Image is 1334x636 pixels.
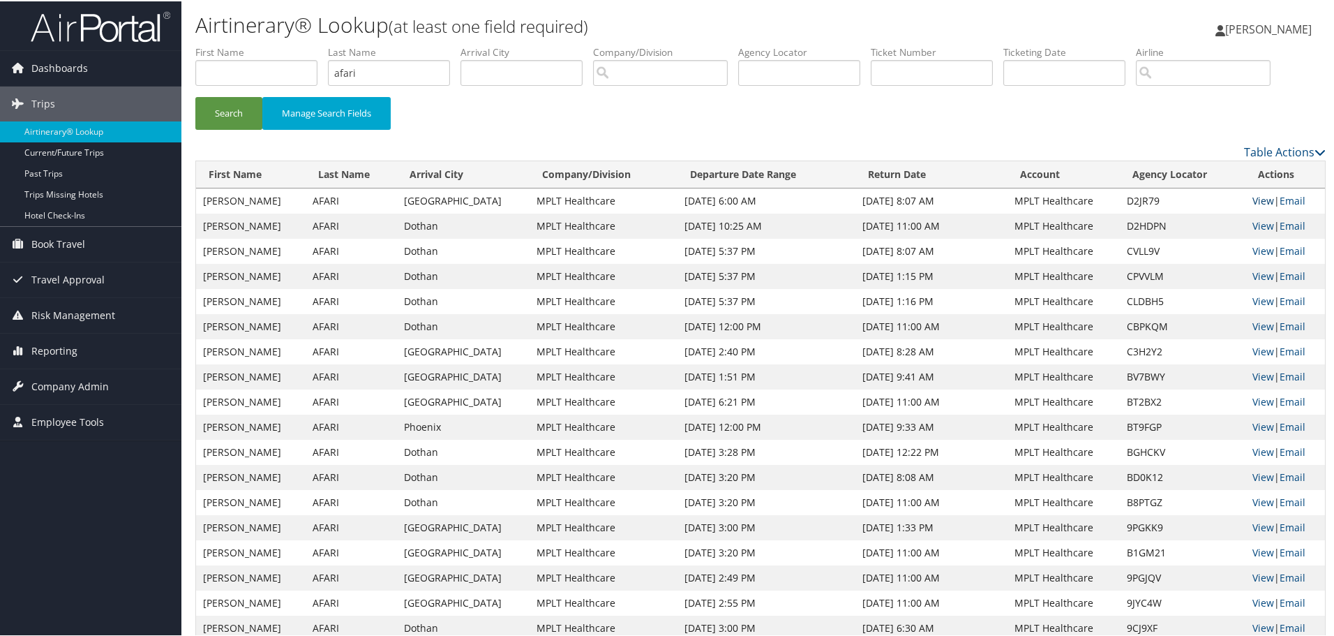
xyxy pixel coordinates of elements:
a: View [1252,218,1274,231]
td: [GEOGRAPHIC_DATA] [397,338,530,363]
td: [DATE] 11:00 AM [855,564,1008,589]
td: MPLT Healthcare [530,564,677,589]
td: [PERSON_NAME] [196,288,306,313]
td: MPLT Healthcare [530,514,677,539]
label: Airline [1136,44,1281,58]
td: | [1245,237,1325,262]
a: Email [1280,268,1305,281]
td: [DATE] 6:21 PM [677,388,855,413]
td: [PERSON_NAME] [196,589,306,614]
a: Table Actions [1244,143,1326,158]
td: [DATE] 5:37 PM [677,288,855,313]
td: [DATE] 1:16 PM [855,288,1008,313]
a: Email [1280,444,1305,457]
td: MPLT Healthcare [530,212,677,237]
a: View [1252,343,1274,357]
a: View [1252,369,1274,382]
a: View [1252,293,1274,306]
td: | [1245,539,1325,564]
td: MPLT Healthcare [530,589,677,614]
a: View [1252,545,1274,558]
td: MPLT Healthcare [1007,288,1120,313]
td: | [1245,212,1325,237]
a: Email [1280,293,1305,306]
td: MPLT Healthcare [530,438,677,464]
td: CPVVLM [1120,262,1245,288]
a: View [1252,469,1274,482]
td: [DATE] 11:00 AM [855,589,1008,614]
th: Departure Date Range: activate to sort column ascending [677,160,855,187]
td: [PERSON_NAME] [196,187,306,212]
td: MPLT Healthcare [1007,413,1120,438]
span: Travel Approval [31,261,105,296]
td: MPLT Healthcare [1007,187,1120,212]
a: Email [1280,620,1305,633]
td: MPLT Healthcare [530,237,677,262]
td: 9PGJQV [1120,564,1245,589]
td: Phoenix [397,413,530,438]
td: AFARI [306,589,397,614]
td: MPLT Healthcare [1007,489,1120,514]
td: | [1245,187,1325,212]
td: MPLT Healthcare [1007,237,1120,262]
td: [DATE] 3:00 PM [677,514,855,539]
td: [PERSON_NAME] [196,262,306,288]
h1: Airtinerary® Lookup [195,9,949,38]
td: Dothan [397,212,530,237]
a: View [1252,444,1274,457]
th: Arrival City: activate to sort column ascending [397,160,530,187]
td: AFARI [306,539,397,564]
a: View [1252,595,1274,608]
td: [DATE] 12:00 PM [677,413,855,438]
label: Last Name [328,44,460,58]
td: AFARI [306,413,397,438]
td: | [1245,388,1325,413]
td: [DATE] 12:22 PM [855,438,1008,464]
button: Manage Search Fields [262,96,391,128]
td: D2JR79 [1120,187,1245,212]
td: MPLT Healthcare [530,363,677,388]
td: C3H2Y2 [1120,338,1245,363]
a: Email [1280,519,1305,533]
a: Email [1280,343,1305,357]
th: Return Date: activate to sort column ascending [855,160,1008,187]
th: Company/Division [530,160,677,187]
td: [DATE] 11:00 AM [855,539,1008,564]
a: View [1252,519,1274,533]
td: MPLT Healthcare [1007,514,1120,539]
a: Email [1280,469,1305,482]
td: MPLT Healthcare [530,489,677,514]
td: B8PTGZ [1120,489,1245,514]
td: D2HDPN [1120,212,1245,237]
span: Reporting [31,332,77,367]
td: AFARI [306,313,397,338]
a: View [1252,268,1274,281]
span: Dashboards [31,50,88,84]
td: | [1245,514,1325,539]
td: 9PGKK9 [1120,514,1245,539]
span: Trips [31,85,55,120]
td: MPLT Healthcare [530,464,677,489]
td: AFARI [306,212,397,237]
td: CLDBH5 [1120,288,1245,313]
a: Email [1280,318,1305,332]
td: MPLT Healthcare [530,187,677,212]
label: Arrival City [460,44,593,58]
td: | [1245,313,1325,338]
td: AFARI [306,237,397,262]
td: MPLT Healthcare [530,388,677,413]
td: [DATE] 2:55 PM [677,589,855,614]
a: Email [1280,193,1305,206]
td: [DATE] 8:08 AM [855,464,1008,489]
td: Dothan [397,489,530,514]
td: CBPKQM [1120,313,1245,338]
td: B1GM21 [1120,539,1245,564]
span: Book Travel [31,225,85,260]
td: | [1245,589,1325,614]
td: BT2BX2 [1120,388,1245,413]
td: [PERSON_NAME] [196,564,306,589]
td: [DATE] 12:00 PM [677,313,855,338]
td: AFARI [306,489,397,514]
td: [DATE] 2:40 PM [677,338,855,363]
td: MPLT Healthcare [1007,262,1120,288]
